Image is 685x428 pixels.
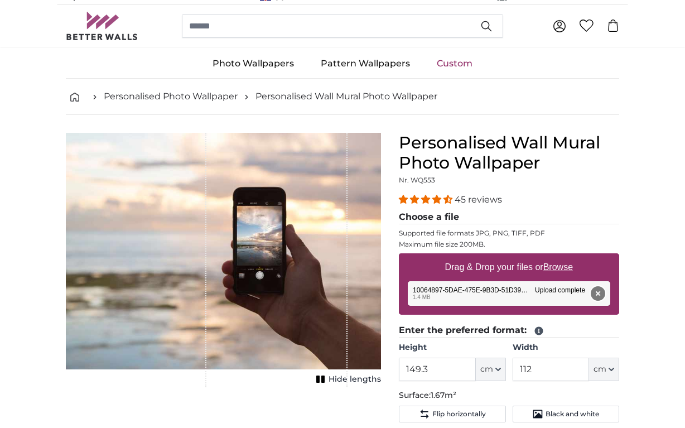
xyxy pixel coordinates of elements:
[399,240,619,249] p: Maximum file size 200MB.
[423,49,486,78] a: Custom
[455,194,502,205] span: 45 reviews
[399,406,505,422] button: Flip horizontally
[399,133,619,173] h1: Personalised Wall Mural Photo Wallpaper
[199,49,307,78] a: Photo Wallpapers
[513,406,619,422] button: Black and white
[476,358,506,381] button: cm
[104,90,238,103] a: Personalised Photo Wallpaper
[399,210,619,224] legend: Choose a file
[513,342,619,353] label: Width
[399,229,619,238] p: Supported file formats JPG, PNG, TIFF, PDF
[307,49,423,78] a: Pattern Wallpapers
[594,364,606,375] span: cm
[399,176,435,184] span: Nr. WQ553
[543,262,573,272] u: Browse
[441,256,577,278] label: Drag & Drop your files or
[399,390,619,401] p: Surface:
[432,410,486,419] span: Flip horizontally
[399,194,455,205] span: 4.36 stars
[255,90,437,103] a: Personalised Wall Mural Photo Wallpaper
[546,410,599,419] span: Black and white
[589,358,619,381] button: cm
[66,79,619,115] nav: breadcrumbs
[431,390,456,400] span: 1.67m²
[399,324,619,338] legend: Enter the preferred format:
[399,342,505,353] label: Height
[66,12,138,40] img: Betterwalls
[480,364,493,375] span: cm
